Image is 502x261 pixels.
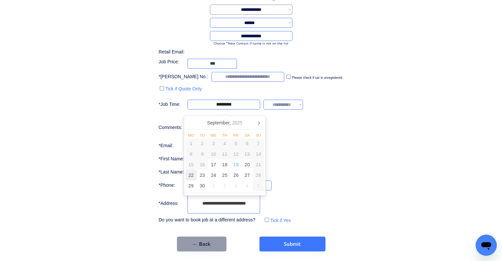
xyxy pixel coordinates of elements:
[253,159,264,170] div: 21
[219,149,230,159] div: 11
[210,41,292,46] div: Choose *New Contact if name is not on the list
[219,180,230,191] div: 2
[208,134,219,137] div: We
[177,237,226,251] button: ← Back
[270,218,291,223] label: Tick if Yes
[242,159,253,170] div: 20
[230,159,242,170] div: 19
[242,149,253,159] div: 13
[165,86,202,91] label: Tick if Quote Only
[158,49,191,55] div: Retail Email:
[219,138,230,149] div: 4
[185,138,197,149] div: 1
[197,138,208,149] div: 2
[242,180,253,191] div: 4
[158,74,208,80] div: *[PERSON_NAME] No.:
[158,124,184,131] div: Comments:
[158,59,184,65] div: Job Price:
[185,159,197,170] div: 15
[208,149,219,159] div: 10
[197,170,208,180] div: 23
[158,101,184,108] div: *Job Time:
[197,180,208,191] div: 30
[158,156,184,162] div: *First Name:
[259,237,325,251] button: Submit
[208,170,219,180] div: 24
[242,134,253,137] div: Sa
[230,180,242,191] div: 3
[208,180,219,191] div: 1
[185,180,197,191] div: 29
[230,149,242,159] div: 12
[476,235,497,256] iframe: Button to launch messaging window
[253,170,264,180] div: 28
[185,149,197,159] div: 8
[158,143,184,149] div: *Email:
[253,149,264,159] div: 14
[158,217,260,223] div: Do you want to book job at a different address?
[158,200,184,207] div: *Address:
[197,134,208,137] div: Tu
[208,159,219,170] div: 17
[253,180,264,191] div: 5
[253,134,264,137] div: Su
[253,138,264,149] div: 7
[230,134,242,137] div: Fr
[158,182,184,189] div: *Phone:
[197,149,208,159] div: 9
[230,170,242,180] div: 26
[292,76,342,80] label: Please check if car is unregistered
[197,159,208,170] div: 16
[230,138,242,149] div: 5
[208,138,219,149] div: 3
[158,169,184,176] div: *Last Name:
[219,170,230,180] div: 25
[219,159,230,170] div: 18
[219,134,230,137] div: Th
[232,120,242,125] i: 2025
[242,138,253,149] div: 6
[204,117,245,128] div: September,
[242,170,253,180] div: 27
[185,134,197,137] div: Mo
[185,170,197,180] div: 22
